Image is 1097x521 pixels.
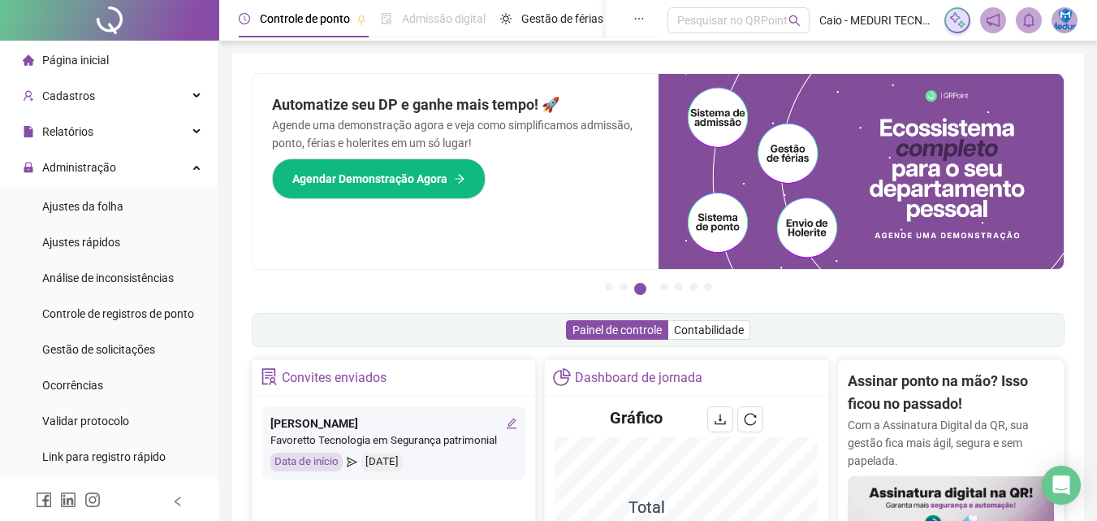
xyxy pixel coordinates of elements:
[610,406,663,429] h4: Gráfico
[689,283,698,291] button: 6
[42,161,116,174] span: Administração
[292,170,447,188] span: Agendar Demonstração Agora
[1021,13,1036,28] span: bell
[23,126,34,137] span: file
[347,453,357,471] span: send
[948,11,966,29] img: sparkle-icon.fc2bf0ac1784a2077858766a79e2daf3.svg
[23,162,34,173] span: lock
[633,13,645,24] span: ellipsis
[500,13,512,24] span: sun
[42,89,95,102] span: Cadastros
[272,116,639,152] p: Agende uma demonstração agora e veja como simplificamos admissão, ponto, férias e holerites em um...
[172,496,184,507] span: left
[272,158,486,199] button: Agendar Demonstração Agora
[42,271,174,284] span: Análise de inconsistências
[60,492,76,508] span: linkedin
[986,13,1000,28] span: notification
[572,323,662,336] span: Painel de controle
[42,125,93,138] span: Relatórios
[282,364,387,392] div: Convites enviados
[788,15,801,27] span: search
[674,323,744,336] span: Contabilidade
[42,54,109,67] span: Página inicial
[660,283,668,291] button: 4
[659,74,1065,269] img: banner%2Fd57e337e-a0d3-4837-9615-f134fc33a8e6.png
[634,283,646,295] button: 3
[270,415,517,432] div: [PERSON_NAME]
[605,283,613,291] button: 1
[575,364,702,392] div: Dashboard de jornada
[42,379,103,392] span: Ocorrências
[261,368,278,385] span: solution
[454,173,465,185] span: arrow-right
[239,13,250,24] span: clock-circle
[36,492,52,508] span: facebook
[361,453,403,471] div: [DATE]
[848,416,1054,470] p: Com a Assinatura Digital da QR, sua gestão fica mais ágil, segura e sem papelada.
[42,343,155,356] span: Gestão de solicitações
[714,413,727,426] span: download
[848,370,1054,416] h2: Assinar ponto na mão? Isso ficou no passado!
[272,93,639,116] h2: Automatize seu DP e ganhe mais tempo! 🚀
[744,413,757,426] span: reload
[1052,8,1077,33] img: 31116
[402,12,486,25] span: Admissão digital
[704,283,712,291] button: 7
[553,368,570,385] span: pie-chart
[42,450,166,463] span: Link para registro rápido
[819,11,935,29] span: Caio - MEDURI TECNOLOGIA EM SEGURANÇA
[1042,466,1081,505] div: Open Intercom Messenger
[270,432,517,449] div: Favoretto Tecnologia em Segurança patrimonial
[42,307,194,320] span: Controle de registros de ponto
[356,15,366,24] span: pushpin
[675,283,683,291] button: 5
[260,12,350,25] span: Controle de ponto
[381,13,392,24] span: file-done
[23,54,34,66] span: home
[42,236,120,249] span: Ajustes rápidos
[23,90,34,102] span: user-add
[270,453,343,471] div: Data de início
[506,418,517,429] span: edit
[620,283,628,291] button: 2
[84,492,101,508] span: instagram
[42,415,129,428] span: Validar protocolo
[42,200,123,213] span: Ajustes da folha
[521,12,603,25] span: Gestão de férias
